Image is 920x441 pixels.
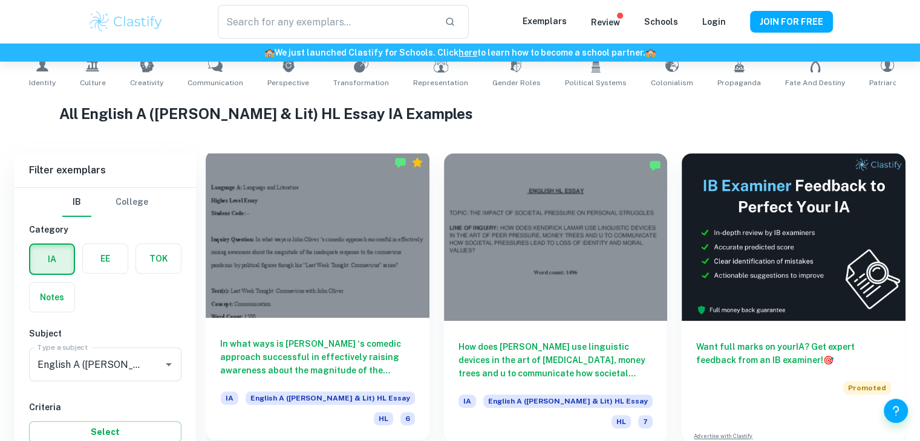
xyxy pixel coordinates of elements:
img: Clastify logo [88,10,165,34]
a: here [458,48,477,57]
span: English A ([PERSON_NAME] & Lit) HL Essay [483,394,653,408]
a: Schools [644,17,678,27]
button: IB [62,188,91,217]
a: Login [702,17,726,27]
h6: In what ways is [PERSON_NAME] ‘s comedic approach successful in effectively raising awareness abo... [220,337,415,377]
h6: Criteria [29,401,181,414]
span: Colonialism [651,77,693,88]
label: Type a subject [38,342,88,352]
button: EE [83,244,128,273]
h6: Want full marks on your IA ? Get expert feedback from an IB examiner! [696,340,891,367]
img: Marked [649,159,661,172]
span: Promoted [843,381,891,394]
p: Review [591,16,620,29]
span: 7 [638,415,653,428]
span: Patriarchy [869,77,905,88]
h6: How does [PERSON_NAME] use linguistic devices in the art of [MEDICAL_DATA], money trees and u to ... [458,340,653,380]
span: 🎯 [823,355,834,365]
button: College [116,188,148,217]
span: Representation [413,77,468,88]
span: Perspective [267,77,309,88]
span: IA [221,391,238,405]
h6: Subject [29,327,181,340]
h1: All English A ([PERSON_NAME] & Lit) HL Essay IA Examples [59,103,861,124]
span: 6 [400,412,415,425]
button: Open [160,356,177,373]
button: Notes [30,283,74,312]
span: IA [458,394,476,408]
img: Thumbnail [682,153,905,321]
span: Communication [188,77,243,88]
span: HL [612,415,631,428]
span: English A ([PERSON_NAME] & Lit) HL Essay [246,391,415,405]
button: JOIN FOR FREE [750,11,833,33]
span: Political Systems [565,77,627,88]
div: Premium [411,156,423,169]
button: TOK [136,244,181,273]
button: IA [30,245,74,274]
span: Fate and Destiny [785,77,845,88]
span: Transformation [333,77,389,88]
img: Marked [394,156,406,169]
span: Culture [80,77,106,88]
input: Search for any exemplars... [218,5,434,39]
p: Exemplars [523,14,567,28]
div: Filter type choice [62,188,148,217]
span: Gender Roles [492,77,541,88]
button: Help and Feedback [884,399,908,423]
h6: Category [29,223,181,236]
h6: We just launched Clastify for Schools. Click to learn how to become a school partner. [2,46,918,59]
span: Identity [29,77,56,88]
span: 🏫 [645,48,656,57]
span: 🏫 [264,48,275,57]
span: HL [374,412,393,425]
span: Creativity [130,77,163,88]
h6: Filter exemplars [15,153,196,187]
a: Advertise with Clastify [694,432,752,440]
span: Propaganda [717,77,761,88]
